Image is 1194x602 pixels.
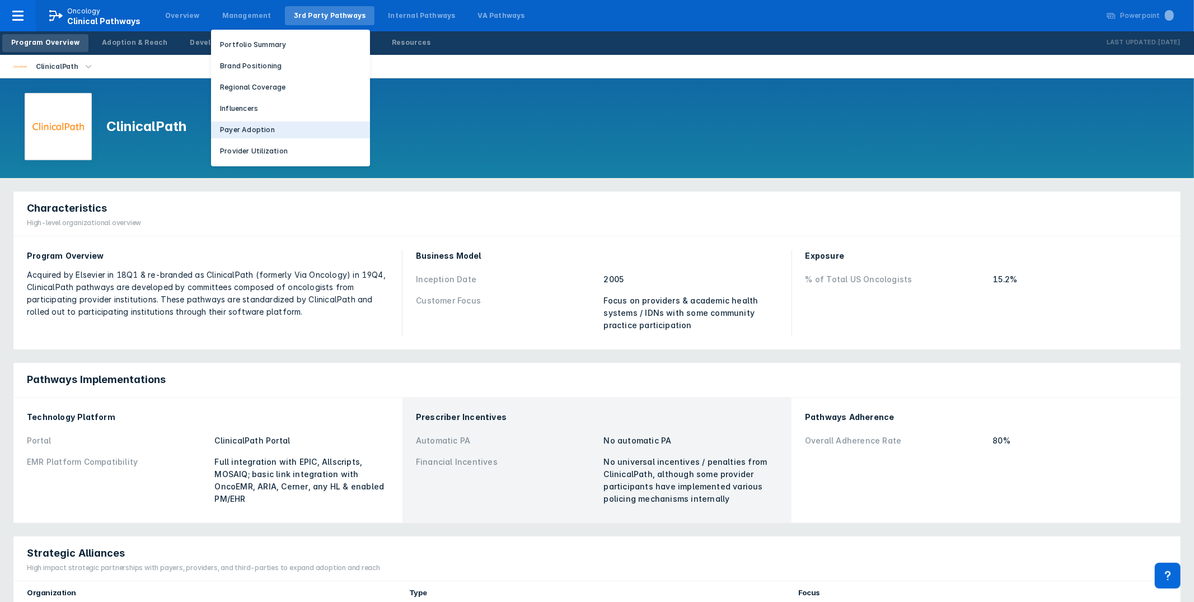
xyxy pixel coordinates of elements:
div: Pathways Adherence [805,411,1167,423]
div: EMR Platform Compatibility [27,456,208,505]
div: 2005 [603,273,778,286]
div: Inception Date [416,273,597,286]
button: Portfolio Summary [211,36,370,53]
div: High-level organizational overview [27,218,141,228]
a: Resources [383,34,440,52]
div: High impact strategic partnerships with payers, providers, and third-parties to expand adoption a... [27,563,380,573]
p: [DATE] [1158,37,1181,48]
div: Financial Incentives [416,456,597,505]
div: Type [409,588,785,597]
div: Automatic PA [416,435,597,447]
div: Organization [27,588,396,597]
div: No automatic PA [604,435,779,447]
a: Internal Pathways [379,6,464,25]
p: Brand Positioning [220,61,282,71]
div: Powerpoint [1120,11,1174,21]
h1: ClinicalPath [106,118,186,136]
div: ClinicalPath Portal [215,435,390,447]
p: Oncology [67,6,101,16]
div: Technology Platform [27,411,389,423]
div: Prescriber Incentives [416,411,778,423]
button: Provider Utilization [211,143,370,160]
p: Provider Utilization [220,146,288,156]
img: via-oncology [32,101,84,152]
a: Adoption & Reach [93,34,176,52]
div: Business Model [416,250,778,262]
button: Regional Coverage [211,79,370,96]
div: Adoption & Reach [102,38,167,48]
div: Focus on providers & academic health systems / IDNs with some community practice participation [603,295,778,332]
img: via-oncology [13,60,27,73]
a: 3rd Party Pathways [285,6,375,25]
span: Pathways Implementations [27,373,166,386]
div: Full integration with EPIC, Allscripts, MOSAIQ; basic link integration with OncoEMR, ARIA, Cerner... [215,456,390,505]
div: Program Overview [27,250,388,262]
p: Influencers [220,104,258,114]
p: Regional Coverage [220,82,285,92]
div: 15.2% [993,273,1167,286]
p: Payer Adoption [220,125,275,135]
div: VA Pathways [478,11,525,21]
div: Resources [392,38,431,48]
a: Development [181,34,248,52]
p: Last Updated: [1107,37,1158,48]
button: Payer Adoption [211,122,370,138]
div: Overview [165,11,200,21]
div: Customer Focus [416,295,597,332]
div: Internal Pathways [388,11,455,21]
a: Overview [156,6,209,25]
div: Acquired by Elsevier in 18Q1 & re-branded as ClinicalPath (formerly Via Oncology) in 19Q4, Clinic... [27,269,388,318]
div: Overall Adherence Rate [805,435,986,447]
a: VA Pathways [469,6,534,25]
div: % of Total US Oncologists [806,273,986,286]
div: Program Overview [11,38,79,48]
div: 3rd Party Pathways [294,11,366,21]
div: Portal [27,435,208,447]
div: 80% [993,435,1168,447]
button: Brand Positioning [211,58,370,74]
div: Management [222,11,271,21]
span: Strategic Alliances [27,547,125,560]
div: Focus [798,588,1167,597]
div: No universal incentives / penalties from ClinicalPath, although some provider participants have i... [604,456,779,505]
button: Influencers [211,100,370,117]
div: Contact Support [1155,563,1181,589]
div: ClinicalPath [31,59,82,74]
span: Characteristics [27,202,107,215]
a: Management [213,6,280,25]
a: Program Overview [2,34,88,52]
div: Development [190,38,239,48]
p: Portfolio Summary [220,40,286,50]
span: Clinical Pathways [67,16,141,26]
div: Exposure [806,250,1167,262]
